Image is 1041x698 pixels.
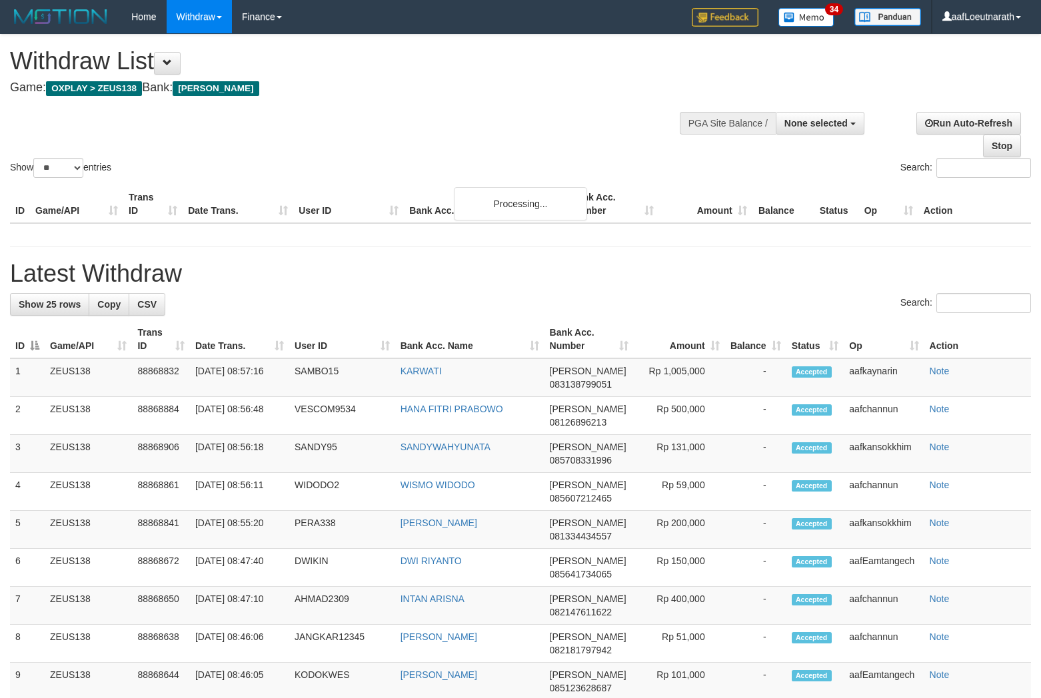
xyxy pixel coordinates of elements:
[550,683,612,693] span: Copy 085123628687 to clipboard
[45,511,132,549] td: ZEUS138
[19,299,81,310] span: Show 25 rows
[293,185,404,223] th: User ID
[725,625,786,663] td: -
[930,518,950,528] a: Note
[45,320,132,358] th: Game/API: activate to sort column ascending
[544,320,634,358] th: Bank Acc. Number: activate to sort column ascending
[634,511,724,549] td: Rp 200,000
[844,549,924,587] td: aafEamtangech
[634,320,724,358] th: Amount: activate to sort column ascending
[45,473,132,511] td: ZEUS138
[900,293,1031,313] label: Search:
[10,549,45,587] td: 6
[550,518,626,528] span: [PERSON_NAME]
[784,118,848,129] span: None selected
[401,669,477,680] a: [PERSON_NAME]
[930,555,950,566] a: Note
[289,320,395,358] th: User ID: activate to sort column ascending
[550,569,612,579] span: Copy 085641734065 to clipboard
[725,511,786,549] td: -
[930,593,950,604] a: Note
[725,473,786,511] td: -
[786,320,844,358] th: Status: activate to sort column ascending
[123,185,183,223] th: Trans ID
[401,593,465,604] a: INTAN ARISNA
[634,435,724,473] td: Rp 131,000
[45,625,132,663] td: ZEUS138
[692,8,758,27] img: Feedback.jpg
[173,81,259,96] span: [PERSON_NAME]
[132,587,190,625] td: 88868650
[289,625,395,663] td: JANGKAR12345
[900,158,1031,178] label: Search:
[89,293,129,316] a: Copy
[190,549,289,587] td: [DATE] 08:47:40
[844,358,924,397] td: aafkaynarin
[550,531,612,541] span: Copy 081334434557 to clipboard
[395,320,544,358] th: Bank Acc. Name: activate to sort column ascending
[10,81,680,95] h4: Game: Bank:
[844,435,924,473] td: aafkansokkhim
[289,473,395,511] td: WIDODO2
[289,511,395,549] td: PERA338
[936,158,1031,178] input: Search:
[10,358,45,397] td: 1
[401,480,475,490] a: WISMO WIDODO
[725,358,786,397] td: -
[10,625,45,663] td: 8
[10,293,89,316] a: Show 25 rows
[10,473,45,511] td: 4
[190,358,289,397] td: [DATE] 08:57:16
[634,473,724,511] td: Rp 59,000
[844,397,924,435] td: aafchannun
[10,48,680,75] h1: Withdraw List
[97,299,121,310] span: Copy
[10,587,45,625] td: 7
[725,549,786,587] td: -
[924,320,1031,358] th: Action
[401,518,477,528] a: [PERSON_NAME]
[45,435,132,473] td: ZEUS138
[190,511,289,549] td: [DATE] 08:55:20
[132,549,190,587] td: 88868672
[289,397,395,435] td: VESCOM9534
[45,358,132,397] td: ZEUS138
[10,320,45,358] th: ID: activate to sort column descending
[10,260,1031,287] h1: Latest Withdraw
[132,320,190,358] th: Trans ID: activate to sort column ascending
[10,7,111,27] img: MOTION_logo.png
[190,435,289,473] td: [DATE] 08:56:18
[844,473,924,511] td: aafchannun
[132,511,190,549] td: 88868841
[33,158,83,178] select: Showentries
[190,587,289,625] td: [DATE] 08:47:10
[792,670,832,681] span: Accepted
[634,358,724,397] td: Rp 1,005,000
[680,112,776,135] div: PGA Site Balance /
[930,404,950,414] a: Note
[45,549,132,587] td: ZEUS138
[930,442,950,452] a: Note
[634,397,724,435] td: Rp 500,000
[401,555,462,566] a: DWI RIYANTO
[844,587,924,625] td: aafchannun
[550,379,612,390] span: Copy 083138799051 to clipboard
[404,185,565,223] th: Bank Acc. Name
[983,135,1021,157] a: Stop
[550,404,626,414] span: [PERSON_NAME]
[289,435,395,473] td: SANDY95
[792,632,832,643] span: Accepted
[550,669,626,680] span: [PERSON_NAME]
[550,631,626,642] span: [PERSON_NAME]
[30,185,123,223] th: Game/API
[401,404,503,414] a: HANA FITRI PRABOWO
[190,473,289,511] td: [DATE] 08:56:11
[634,549,724,587] td: Rp 150,000
[792,556,832,567] span: Accepted
[725,587,786,625] td: -
[930,366,950,376] a: Note
[132,358,190,397] td: 88868832
[10,435,45,473] td: 3
[859,185,918,223] th: Op
[550,607,612,617] span: Copy 082147611622 to clipboard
